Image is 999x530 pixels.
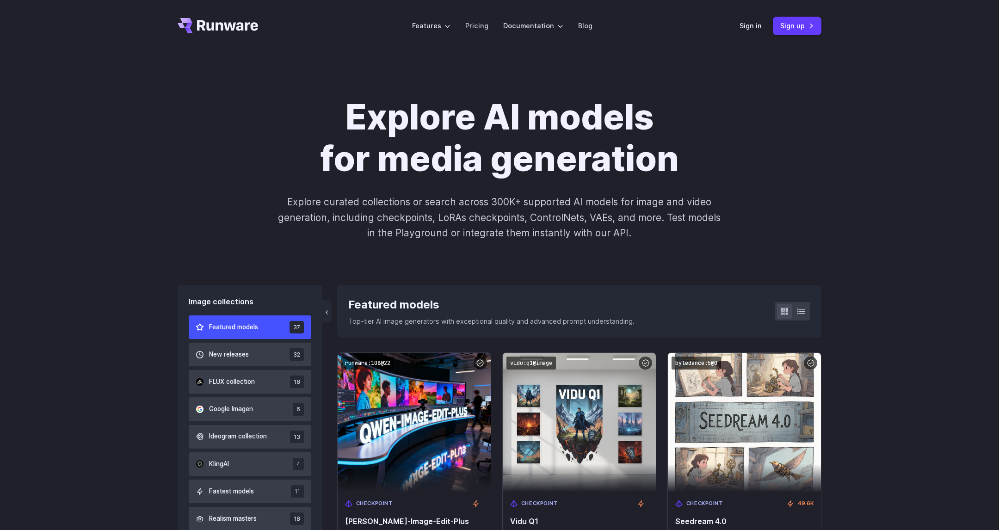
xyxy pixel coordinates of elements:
[209,487,254,497] span: Fastest models
[209,350,249,360] span: New releases
[209,431,267,442] span: Ideogram collection
[290,512,304,525] span: 18
[672,357,721,370] code: bytedance:5@0
[189,343,311,366] button: New releases 32
[189,480,311,503] button: Fastest models 11
[521,499,558,508] span: Checkpoint
[465,20,488,31] a: Pricing
[290,376,304,388] span: 18
[209,322,258,333] span: Featured models
[293,458,304,470] span: 4
[178,18,258,33] a: Go to /
[506,357,556,370] code: vidu:q1@image
[773,17,821,35] a: Sign up
[341,357,394,370] code: runware:108@22
[578,20,592,31] a: Blog
[242,96,757,179] h1: Explore AI models for media generation
[189,452,311,476] button: KlingAI 4
[348,296,635,314] div: Featured models
[189,425,311,449] button: Ideogram collection 13
[345,517,483,526] span: [PERSON_NAME]-Image-Edit-Plus
[356,499,393,508] span: Checkpoint
[291,485,304,498] span: 11
[293,403,304,415] span: 6
[338,353,491,492] img: Qwen-Image-Edit-Plus
[290,431,304,443] span: 13
[189,296,311,308] div: Image collections
[348,316,635,327] p: Top-tier AI image generators with exceptional quality and advanced prompt understanding.
[503,353,656,492] img: Vidu Q1
[322,300,332,322] button: ‹
[189,370,311,394] button: FLUX collection 18
[412,20,450,31] label: Features
[675,517,814,526] span: Seedream 4.0
[798,499,814,508] span: 49.6K
[189,315,311,339] button: Featured models 37
[510,517,648,526] span: Vidu Q1
[209,459,229,469] span: KlingAI
[290,348,304,361] span: 32
[189,397,311,421] button: Google Imagen 6
[209,514,257,524] span: Realism masters
[290,321,304,333] span: 37
[209,377,255,387] span: FLUX collection
[274,194,725,240] p: Explore curated collections or search across 300K+ supported AI models for image and video genera...
[503,20,563,31] label: Documentation
[740,20,762,31] a: Sign in
[668,353,821,492] img: Seedream 4.0
[686,499,723,508] span: Checkpoint
[209,404,253,414] span: Google Imagen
